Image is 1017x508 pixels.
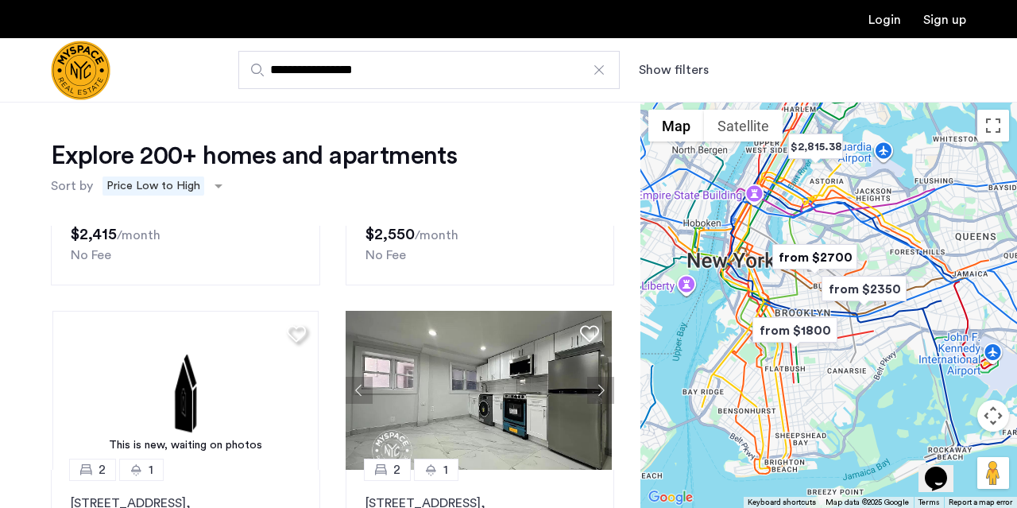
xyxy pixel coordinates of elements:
span: Map data ©2025 Google [826,498,909,506]
ng-select: sort-apartment [97,172,230,200]
a: Open this area in Google Maps (opens a new window) [644,487,697,508]
a: This is new, waiting on photos [52,311,319,470]
a: Report a map error [949,497,1012,508]
div: This is new, waiting on photos [60,437,311,454]
button: Toggle fullscreen view [977,110,1009,142]
button: Show or hide filters [639,60,709,79]
div: from $2700 [766,239,864,275]
img: 2.gif [52,311,319,470]
sub: /month [117,229,160,242]
img: a8b926f1-9a91-4e5e-b036-feb4fe78ee5d_638870589958476599.jpeg [346,311,612,470]
span: 2 [99,460,106,479]
div: from $1800 [746,312,844,348]
img: logo [51,41,110,100]
a: Cazamio Logo [51,41,110,100]
div: $2,815.38 [782,129,849,165]
button: Previous apartment [346,377,373,404]
button: Drag Pegman onto the map to open Street View [977,457,1009,489]
div: from $2350 [815,271,913,307]
span: No Fee [365,249,406,262]
h1: Explore 200+ homes and apartments [51,140,457,172]
button: Show street map [648,110,704,142]
button: Show satellite imagery [704,110,783,142]
a: Registration [923,14,966,26]
a: Login [868,14,901,26]
sub: /month [415,229,458,242]
button: Map camera controls [977,400,1009,432]
span: $2,550 [365,227,415,242]
button: Keyboard shortcuts [748,497,816,508]
img: Google [644,487,697,508]
label: Sort by [51,176,93,196]
span: No Fee [71,249,111,262]
input: Apartment Search [238,51,620,89]
span: Price Low to High [102,176,204,196]
a: Terms (opens in new tab) [918,497,939,508]
iframe: chat widget [918,444,969,492]
span: 1 [149,460,153,479]
span: 1 [443,460,448,479]
button: Next apartment [587,377,614,404]
span: $2,415 [71,227,117,242]
span: 2 [393,460,400,479]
